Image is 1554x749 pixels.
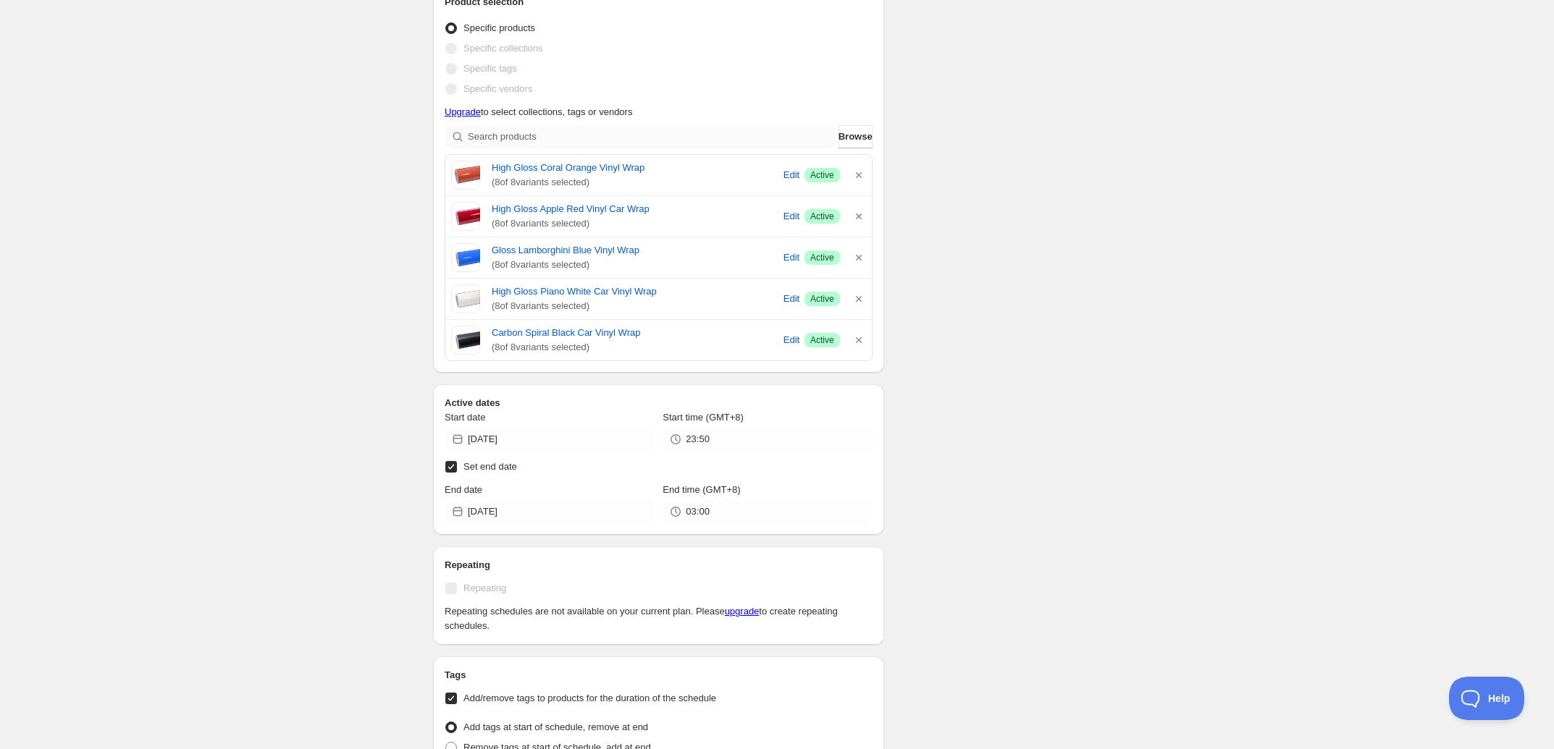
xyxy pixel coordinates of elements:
button: Edit [781,246,802,269]
button: Edit [781,164,802,187]
span: End date [445,484,482,495]
input: Search products [468,125,836,148]
span: ( 8 of 8 variants selected) [492,175,778,190]
span: Specific collections [463,43,543,54]
h2: Active dates [445,396,873,410]
a: Gloss Lamborghini Blue Vinyl Wrap [492,243,778,258]
span: Start time (GMT+8) [663,412,744,423]
span: Specific products [463,22,535,33]
span: Browse [839,130,873,144]
span: Active [810,169,834,181]
p: to select collections, tags or vendors [445,105,873,119]
span: Set end date [463,461,517,472]
span: Repeating [463,583,506,593]
h2: Tags [445,668,873,682]
span: Edit [784,250,799,265]
span: Edit [784,292,799,306]
span: Add tags at start of schedule, remove at end [463,722,648,732]
span: Edit [784,168,799,182]
span: Active [810,334,834,346]
span: Active [810,252,834,263]
a: Upgrade [445,106,481,117]
span: ( 8 of 8 variants selected) [492,299,778,313]
a: Carbon Spiral Black Car Vinyl Wrap [492,326,778,340]
span: Active [810,211,834,222]
a: High Gloss Piano White Car Vinyl Wrap [492,284,778,299]
span: End time (GMT+8) [663,484,740,495]
span: ( 8 of 8 variants selected) [492,258,778,272]
span: Start date [445,412,485,423]
span: ( 8 of 8 variants selected) [492,216,778,231]
button: Edit [781,287,802,310]
span: Edit [784,333,799,347]
span: Specific vendors [463,83,532,94]
p: Repeating schedules are not available on your current plan. Please to create repeating schedules. [445,604,873,633]
span: Add/remove tags to products for the duration of the schedule [463,693,716,703]
span: ( 8 of 8 variants selected) [492,340,778,355]
span: Specific tags [463,63,517,74]
button: Browse [839,125,873,148]
a: High Gloss Apple Red Vinyl Car Wrap [492,202,778,216]
a: High Gloss Coral Orange Vinyl Wrap [492,161,778,175]
a: upgrade [725,606,760,617]
h2: Repeating [445,558,873,572]
button: Edit [781,329,802,352]
button: Edit [781,205,802,228]
iframe: Toggle Customer Support [1449,677,1525,720]
span: Active [810,293,834,305]
span: Edit [784,209,799,224]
